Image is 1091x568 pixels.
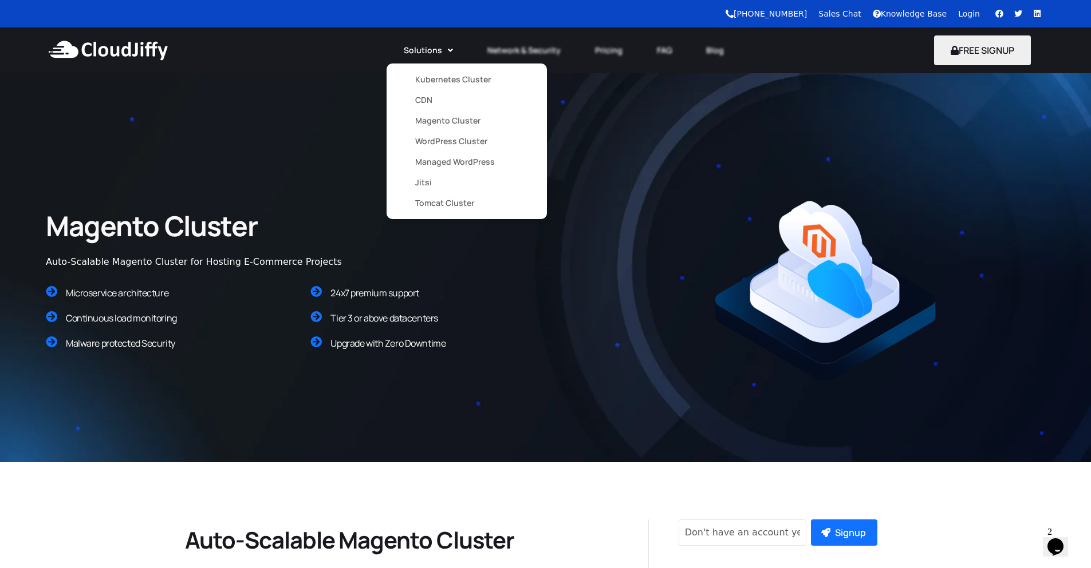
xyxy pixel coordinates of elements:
a: WordPress Cluster [415,131,518,152]
a: Pricing [578,38,640,63]
h2: Auto-Scalable Magento Cluster [185,525,608,555]
a: Login [958,9,980,18]
a: [PHONE_NUMBER] [726,9,807,18]
button: FREE SIGNUP [934,35,1031,65]
button: Signup [811,519,877,546]
div: Auto-Scalable Magento Cluster for Hosting E-Commerce Projects [46,255,447,269]
a: Magento Cluster [415,110,518,131]
a: Sales Chat [818,9,861,18]
a: CDN [415,90,518,110]
a: Knowledge Base [873,9,947,18]
a: FAQ [640,38,689,63]
a: Tomcat Cluster [415,193,518,213]
span: Microservice architecture [66,287,168,299]
img: Magento.png [711,197,940,384]
a: Jitsi [415,172,518,193]
a: Kubernetes Cluster [415,69,518,90]
input: Don't have an account yet? [679,519,807,546]
a: Managed WordPress [415,152,518,172]
span: Upgrade with Zero Downtime [330,337,446,349]
span: Tier 3 or above datacenters [330,312,438,324]
a: Solutions [387,38,470,63]
span: Continuous load monitoring [66,312,177,324]
a: Network & Security [470,38,578,63]
a: FREE SIGNUP [934,44,1031,57]
iframe: chat widget [1043,522,1080,557]
span: Malware protected Security [66,337,175,349]
h2: Magento Cluster [46,208,379,244]
span: 24x7 premium support [330,287,419,299]
a: Blog [689,38,741,63]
